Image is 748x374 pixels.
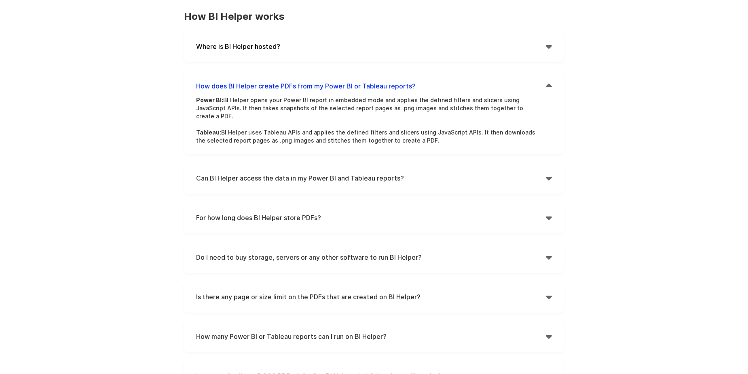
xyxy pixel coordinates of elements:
[546,80,552,92] div: 
[546,291,552,303] div: 
[546,40,552,53] div: 
[196,212,546,224] h4: For how long does BI Helper store PDFs?
[196,96,540,145] p: BI Helper opens your Power BI report in embedded mode and applies the defined filters and slicers...
[196,42,280,50] strong: Where is BI Helper hosted?
[184,11,564,23] h3: How BI Helper works
[196,129,221,136] strong: Tableau:
[196,172,546,184] h4: Can BI Helper access the data in my Power BI and Tableau reports?
[196,291,546,303] h4: Is there any page or size limit on the PDFs that are created on BI Helper?
[196,330,546,342] h4: How many Power BI or Tableau reports can I run on BI Helper?
[196,251,546,263] h4: Do I need to buy storage, servers or any other software to run BI Helper?
[546,212,552,224] div: 
[196,97,223,103] strong: Power BI:
[546,330,552,342] div: 
[196,82,416,90] strong: How does BI Helper create PDFs from my Power BI or Tableau reports?
[546,251,552,263] div: 
[546,172,552,184] div: 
